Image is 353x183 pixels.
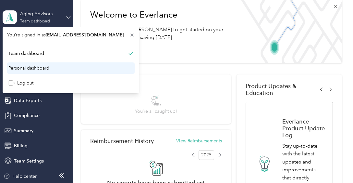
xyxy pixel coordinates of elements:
[7,32,135,38] span: You’re signed in as
[4,173,37,180] button: Help center
[8,80,33,86] div: Log out
[90,10,227,20] h1: Welcome to Everlance
[14,142,28,149] span: Billing
[46,32,124,38] span: [EMAIL_ADDRESS][DOMAIN_NAME]
[176,137,222,144] button: View Reimbursements
[14,97,42,104] span: Data Exports
[317,147,353,183] iframe: Everlance-gr Chat Button Frame
[14,158,44,164] span: Team Settings
[20,20,50,23] div: Team dashboard
[282,118,325,138] h1: Everlance Product Update Log
[8,50,44,57] div: Team dashboard
[135,108,177,115] span: You’re all caught up!
[8,65,49,72] div: Personal dashboard
[14,127,33,134] span: Summary
[90,83,222,89] div: My Tasks
[14,112,40,119] span: Compliance
[90,137,154,144] h2: Reimbursement History
[90,26,227,42] p: Read our step-by-[PERSON_NAME] to get started on your own, so you can start saving [DATE].
[199,150,214,160] span: 2025
[246,83,319,96] span: Product Updates & Education
[20,10,61,17] div: Aging Advisors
